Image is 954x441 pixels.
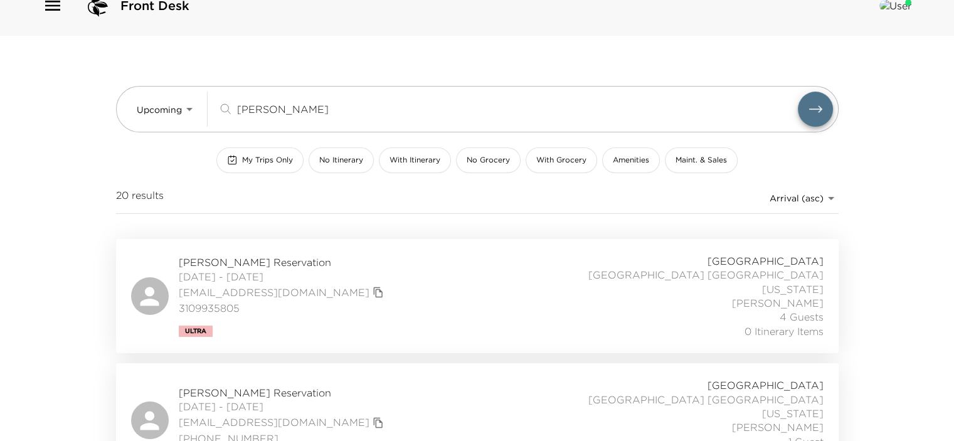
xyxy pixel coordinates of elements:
[665,147,738,173] button: Maint. & Sales
[369,284,387,301] button: copy primary member email
[467,155,510,166] span: No Grocery
[179,301,387,315] span: 3109935805
[116,188,164,208] span: 20 results
[770,193,824,204] span: Arrival (asc)
[319,155,363,166] span: No Itinerary
[137,104,182,115] span: Upcoming
[179,415,369,429] a: [EMAIL_ADDRESS][DOMAIN_NAME]
[676,155,727,166] span: Maint. & Sales
[780,310,824,324] span: 4 Guests
[179,270,387,284] span: [DATE] - [DATE]
[390,155,440,166] span: With Itinerary
[242,155,293,166] span: My Trips Only
[732,296,824,310] span: [PERSON_NAME]
[456,147,521,173] button: No Grocery
[179,400,387,413] span: [DATE] - [DATE]
[732,420,824,434] span: [PERSON_NAME]
[185,327,206,335] span: Ultra
[546,393,824,421] span: [GEOGRAPHIC_DATA] [GEOGRAPHIC_DATA][US_STATE]
[536,155,586,166] span: With Grocery
[708,254,824,268] span: [GEOGRAPHIC_DATA]
[379,147,451,173] button: With Itinerary
[179,386,387,400] span: [PERSON_NAME] Reservation
[179,285,369,299] a: [EMAIL_ADDRESS][DOMAIN_NAME]
[369,414,387,432] button: copy primary member email
[613,155,649,166] span: Amenities
[216,147,304,173] button: My Trips Only
[309,147,374,173] button: No Itinerary
[708,378,824,392] span: [GEOGRAPHIC_DATA]
[179,255,387,269] span: [PERSON_NAME] Reservation
[526,147,597,173] button: With Grocery
[237,102,798,116] input: Search by traveler, residence, or concierge
[602,147,660,173] button: Amenities
[745,324,824,338] span: 0 Itinerary Items
[116,239,839,353] a: [PERSON_NAME] Reservation[DATE] - [DATE][EMAIL_ADDRESS][DOMAIN_NAME]copy primary member email3109...
[546,268,824,296] span: [GEOGRAPHIC_DATA] [GEOGRAPHIC_DATA][US_STATE]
